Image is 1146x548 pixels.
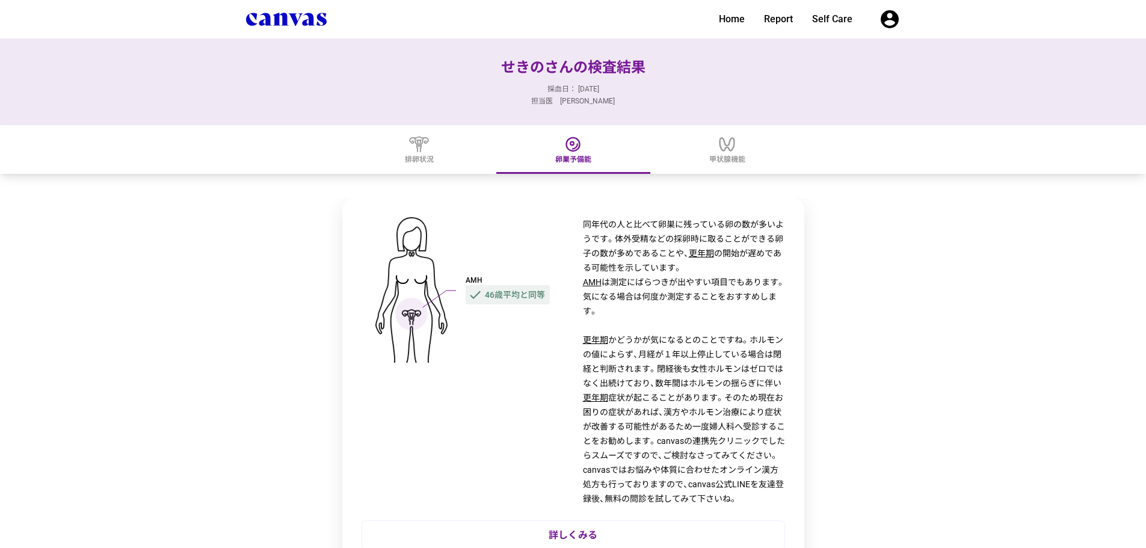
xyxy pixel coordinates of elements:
[583,220,784,258] span: 同年代の人と比べて卵巣に残っている卵の数が多いようです。体外受精などの採卵時に取ることができる卵子の数が多めであることや、
[583,277,785,316] span: は測定にばらつきが出やすい項目でもあります。気になる場合は何度か測定することをおすすめします。
[375,217,448,363] img: woman.svg
[362,58,785,77] div: せきのさんの検査結果
[709,155,745,164] span: 甲状腺機能
[583,335,608,345] span: 更年期
[362,96,785,106] div: 担当医 [PERSON_NAME]
[583,277,602,287] span: AMH
[583,335,783,388] span: かどうかが気になるとのことですね。ホルモンの値によらず、月経が１年以上停止している場合は閉経と判断されます。閉経後も女性ホルモンはゼロではなく出続けており、数年間はホルモンの揺らぎに伴い
[879,8,901,30] button: User menu
[405,155,434,164] span: 排卵状況
[807,12,857,26] a: Self Care
[714,12,750,26] a: Home
[583,393,608,402] span: 更年期
[879,8,901,30] i: account_circle
[583,393,785,503] span: 症状が起こることがあります。そのため現在お困りの症状があれば、漢方やホルモン治療により症状が改善する可能性があるため一度婦人科へ受診することをお勧めします。canvasの連携先クリニックでしたら...
[466,285,550,304] div: 46歳平均と同等
[555,155,591,164] span: 卵巣予備能
[468,288,482,302] i: check
[689,248,714,258] span: 更年期
[362,84,785,94] div: 採血日： [DATE]
[466,276,480,285] div: AMH
[759,12,798,26] a: Report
